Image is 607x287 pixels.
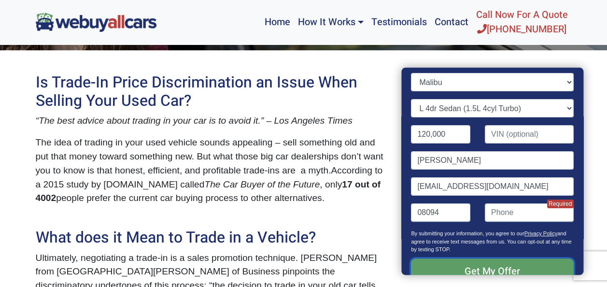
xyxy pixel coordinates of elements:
a: Testimonials [367,4,431,41]
h2: What does it Mean to Trade in a Vehicle? [36,229,388,247]
input: Get My Offer [411,258,574,285]
input: Zip code [411,203,471,222]
span: According to a 2015 study by [DOMAIN_NAME] called [36,165,383,189]
a: Home [260,4,294,41]
input: Phone [485,203,574,222]
img: We Buy All Cars in NJ logo [36,13,156,31]
span: , only [320,179,342,189]
span: Required [547,200,574,208]
a: Contact [431,4,472,41]
a: Call Now For A Quote[PHONE_NUMBER] [472,4,572,41]
input: Name [411,151,574,170]
span: The idea of trading in your used vehicle sounds appealing – sell something old and put that money... [36,137,383,175]
input: Email [411,177,574,196]
a: How It Works [294,4,367,41]
input: VIN (optional) [485,125,574,143]
p: By submitting your information, you agree to our and agree to receive text messages from us. You ... [411,230,574,258]
span: e best advice about trading in your car is to avoid it.” – Los Angeles Times [49,115,352,126]
span: “Th [36,115,50,126]
a: Privacy Policy [524,230,557,236]
h2: Is Trade-In Price Discrimination an Issue When Selling Your Used Car? [36,73,388,111]
span: people prefer the current car buying process to other alternatives. [56,193,325,203]
span: The Car Buyer of the Future [204,179,320,189]
input: Mileage [411,125,471,143]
